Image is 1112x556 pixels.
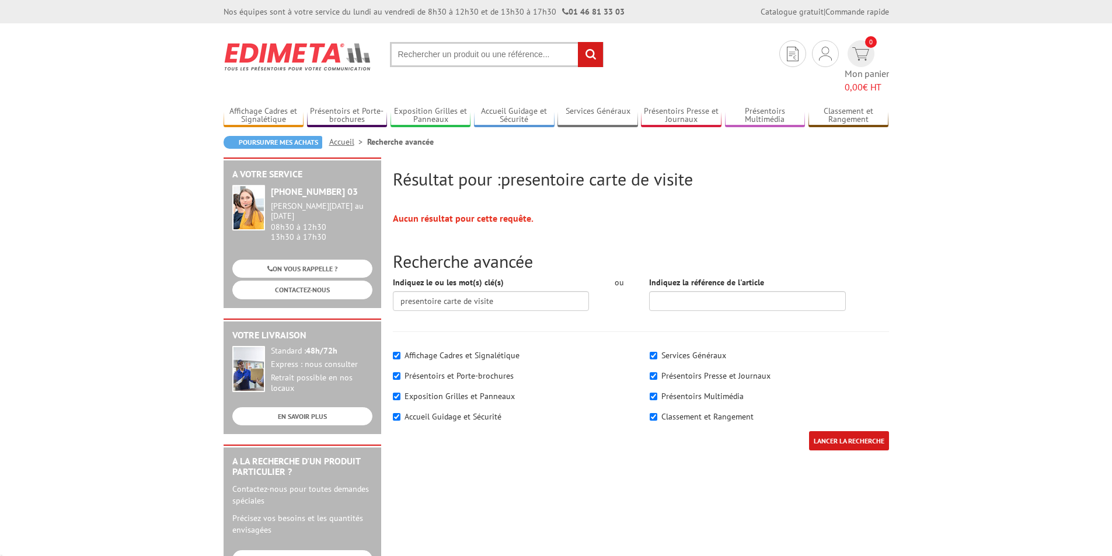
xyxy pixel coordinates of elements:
[649,277,764,288] label: Indiquez la référence de l'article
[224,106,304,125] a: Affichage Cadres et Signalétique
[307,106,388,125] a: Présentoirs et Porte-brochures
[391,106,471,125] a: Exposition Grilles et Panneaux
[405,391,515,401] label: Exposition Grilles et Panneaux
[787,47,799,61] img: devis rapide
[393,277,504,288] label: Indiquez le ou les mot(s) clé(s)
[405,350,520,361] label: Affichage Cadres et Signalétique
[393,372,400,380] input: Présentoirs et Porte-brochures
[661,370,771,381] label: Présentoirs Presse et Journaux
[271,186,358,197] strong: [PHONE_NUMBER] 03
[865,36,877,48] span: 0
[641,106,721,125] a: Présentoirs Presse et Journaux
[367,136,434,148] li: Recherche avancée
[232,456,372,477] h2: A la recherche d'un produit particulier ?
[232,346,265,392] img: widget-livraison.jpg
[606,277,632,288] div: ou
[761,6,889,18] div: |
[650,372,657,380] input: Présentoirs Presse et Journaux
[393,352,400,359] input: Affichage Cadres et Signalétique
[650,352,657,359] input: Services Généraux
[232,185,265,230] img: widget-service.jpg
[390,42,604,67] input: Rechercher un produit ou une référence...
[393,393,400,400] input: Exposition Grilles et Panneaux
[271,373,372,394] div: Retrait possible en nos locaux
[725,106,806,125] a: Présentoirs Multimédia
[405,370,514,381] label: Présentoirs et Porte-brochures
[562,6,625,17] strong: 01 46 81 33 03
[306,345,337,356] strong: 48h/72h
[232,407,372,425] a: EN SAVOIR PLUS
[809,431,889,450] input: LANCER LA RECHERCHE
[224,136,322,149] a: Poursuivre mes achats
[232,169,372,180] h2: A votre service
[224,6,625,18] div: Nos équipes sont à votre service du lundi au vendredi de 8h30 à 12h30 et de 13h30 à 17h30
[761,6,824,17] a: Catalogue gratuit
[845,81,863,93] span: 0,00
[393,169,889,188] h2: Résultat pour :
[661,411,754,422] label: Classement et Rangement
[808,106,889,125] a: Classement et Rangement
[232,281,372,299] a: CONTACTEZ-NOUS
[393,413,400,421] input: Accueil Guidage et Sécurité
[405,411,501,422] label: Accueil Guidage et Sécurité
[232,330,372,341] h2: Votre livraison
[501,167,693,190] span: presentoire carte de visite
[845,40,889,94] a: devis rapide 0 Mon panier 0,00€ HT
[557,106,638,125] a: Services Généraux
[271,346,372,356] div: Standard :
[845,81,889,94] span: € HT
[393,212,534,224] strong: Aucun résultat pour cette requête.
[819,47,832,61] img: devis rapide
[661,391,744,401] label: Présentoirs Multimédia
[650,413,657,421] input: Classement et Rangement
[232,483,372,506] p: Contactez-nous pour toutes demandes spéciales
[271,359,372,370] div: Express : nous consulter
[650,393,657,400] input: Présentoirs Multimédia
[232,512,372,536] p: Précisez vos besoins et les quantités envisagées
[329,137,367,147] a: Accueil
[271,201,372,221] div: [PERSON_NAME][DATE] au [DATE]
[474,106,555,125] a: Accueil Guidage et Sécurité
[232,260,372,278] a: ON VOUS RAPPELLE ?
[224,35,372,78] img: Edimeta
[578,42,603,67] input: rechercher
[271,201,372,242] div: 08h30 à 12h30 13h30 à 17h30
[825,6,889,17] a: Commande rapide
[393,251,889,271] h2: Recherche avancée
[661,350,726,361] label: Services Généraux
[845,67,889,94] span: Mon panier
[852,47,869,61] img: devis rapide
